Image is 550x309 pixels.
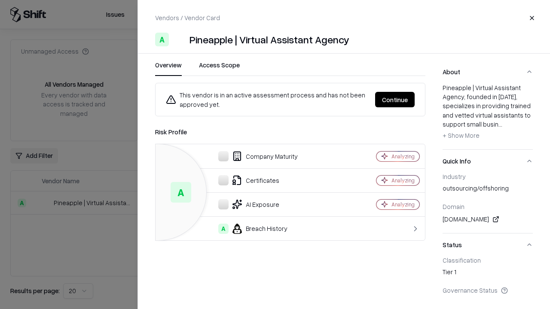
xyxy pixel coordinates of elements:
div: [DOMAIN_NAME] [443,214,533,224]
div: Tier 1 [443,267,533,279]
div: A [218,224,229,234]
div: Analyzing [391,177,415,184]
div: This vendor is in an active assessment process and has not been approved yet. [166,90,368,109]
div: Pineapple | Virtual Assistant Agency, founded in [DATE], specializes in providing trained and vet... [443,83,533,142]
div: outsourcing/offshoring [443,184,533,196]
span: + Show More [443,131,480,139]
div: Pineapple | Virtual Assistant Agency [189,33,349,46]
img: Pineapple | Virtual Assistant Agency [172,33,186,46]
div: Analyzing [391,201,415,208]
div: Quick Info [443,173,533,233]
button: Quick Info [443,150,533,173]
div: A [171,182,191,203]
span: ... [498,120,502,128]
p: Vendors / Vendor Card [155,13,220,22]
button: Access Scope [199,61,240,76]
div: Analyzing [391,153,415,160]
div: Classification [443,256,533,264]
div: About [443,83,533,149]
div: Company Maturity [162,151,346,161]
button: Continue [375,92,415,107]
div: AI Exposure [162,199,346,209]
div: A [155,33,169,46]
div: Certificates [162,175,346,185]
div: Risk Profile [155,127,425,137]
button: About [443,61,533,83]
div: Governance Status [443,286,533,294]
button: + Show More [443,129,480,142]
div: Domain [443,203,533,210]
button: Status [443,233,533,256]
div: Breach History [162,224,346,234]
button: Overview [155,61,182,76]
div: Industry [443,173,533,180]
